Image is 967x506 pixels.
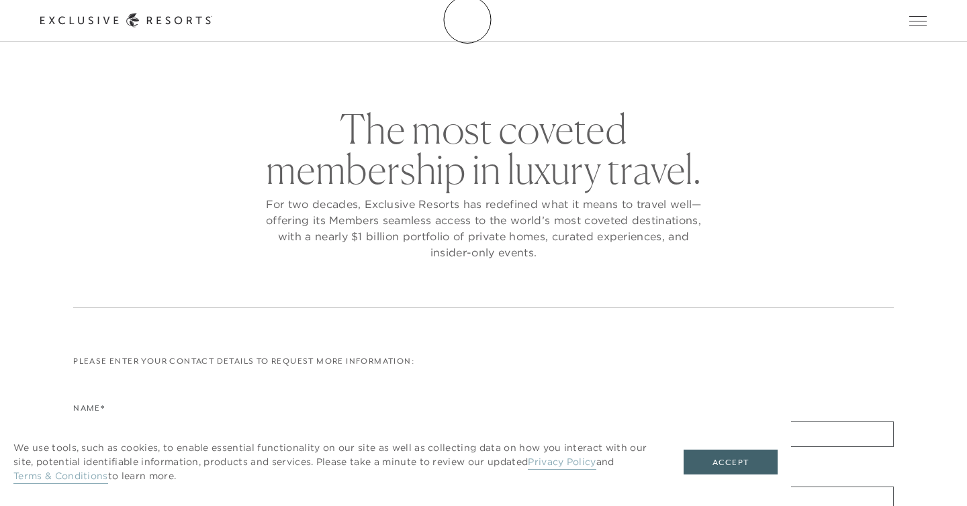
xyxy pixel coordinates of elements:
[684,450,778,475] button: Accept
[13,470,108,484] a: Terms & Conditions
[73,402,105,421] label: Name*
[13,441,657,483] p: We use tools, such as cookies, to enable essential functionality on our site as well as collectin...
[909,16,927,26] button: Open navigation
[262,109,705,189] h2: The most coveted membership in luxury travel.
[262,196,705,260] p: For two decades, Exclusive Resorts has redefined what it means to travel well—offering its Member...
[73,355,893,368] p: Please enter your contact details to request more information:
[528,456,596,470] a: Privacy Policy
